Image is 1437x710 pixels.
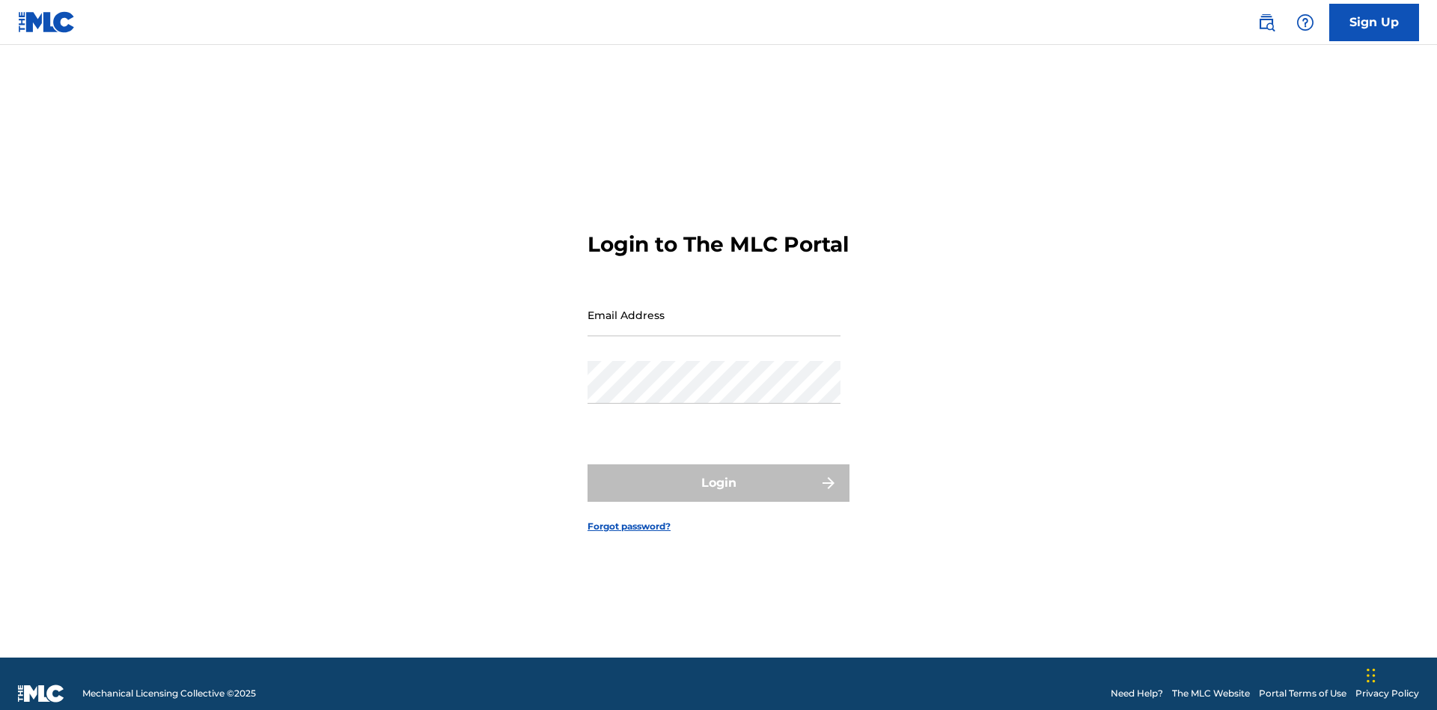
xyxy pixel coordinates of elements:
img: search [1257,13,1275,31]
h3: Login to The MLC Portal [588,231,849,258]
div: Help [1290,7,1320,37]
iframe: Chat Widget [1362,638,1437,710]
a: The MLC Website [1172,687,1250,700]
div: Drag [1367,653,1376,698]
img: help [1296,13,1314,31]
a: Public Search [1251,7,1281,37]
a: Need Help? [1111,687,1163,700]
img: logo [18,685,64,703]
a: Privacy Policy [1355,687,1419,700]
a: Portal Terms of Use [1259,687,1346,700]
img: MLC Logo [18,11,76,33]
span: Mechanical Licensing Collective © 2025 [82,687,256,700]
a: Forgot password? [588,520,671,533]
a: Sign Up [1329,4,1419,41]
